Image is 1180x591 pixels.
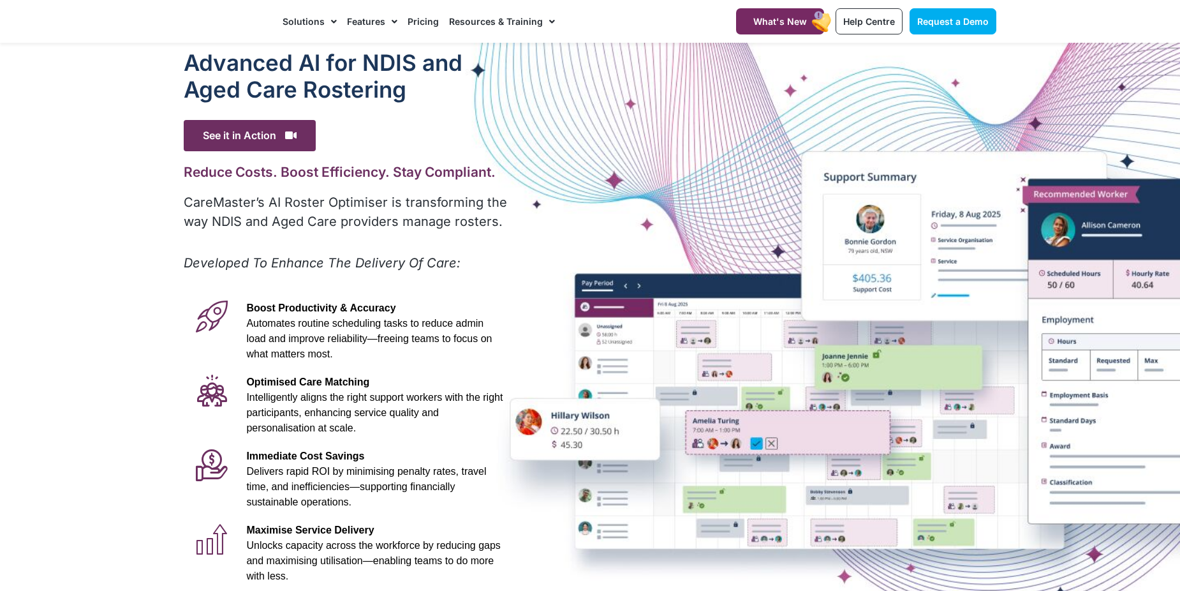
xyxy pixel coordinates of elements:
[184,255,461,271] em: Developed To Enhance The Delivery Of Care:
[910,8,996,34] a: Request a Demo
[753,16,807,27] span: What's New
[246,377,369,387] span: Optimised Care Matching
[246,525,374,535] span: Maximise Service Delivery
[246,303,395,313] span: Boost Productivity & Accuracy
[246,451,364,461] span: Immediate Cost Savings
[184,49,510,103] h1: Advanced Al for NDIS and Aged Care Rostering
[246,392,503,433] span: Intelligently aligns the right support workers with the right participants, enhancing service qua...
[917,16,989,27] span: Request a Demo
[246,540,500,581] span: Unlocks capacity across the workforce by reducing gaps and maximising utilisation—enabling teams ...
[843,16,895,27] span: Help Centre
[184,120,316,151] span: See it in Action
[184,12,270,31] img: CareMaster Logo
[184,193,510,231] p: CareMaster’s AI Roster Optimiser is transforming the way NDIS and Aged Care providers manage rost...
[736,8,824,34] a: What's New
[246,318,492,359] span: Automates routine scheduling tasks to reduce admin load and improve reliability—freeing teams to ...
[246,466,486,507] span: Delivers rapid ROI by minimising penalty rates, travel time, and inefficiencies—supporting financ...
[836,8,903,34] a: Help Centre
[184,164,510,180] h2: Reduce Costs. Boost Efficiency. Stay Compliant.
